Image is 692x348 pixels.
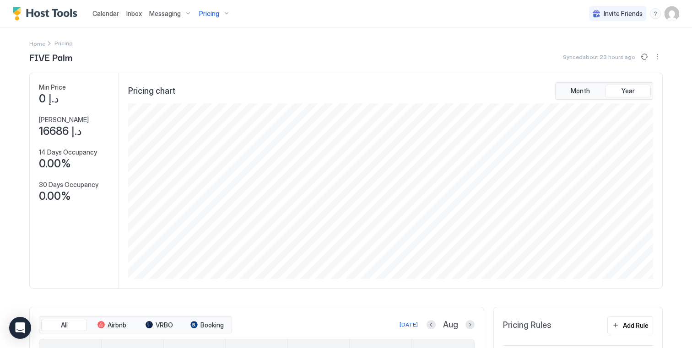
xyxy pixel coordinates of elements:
[136,319,182,332] button: VRBO
[41,319,87,332] button: All
[607,316,653,334] button: Add Rule
[39,316,232,334] div: tab-group
[39,189,71,203] span: 0.00%
[39,83,66,91] span: Min Price
[639,51,650,62] button: Sync prices
[39,92,59,106] span: د.إ 0
[126,9,142,18] a: Inbox
[503,320,551,331] span: Pricing Rules
[665,6,679,21] div: User profile
[61,321,68,329] span: All
[39,124,82,138] span: د.إ 16686
[184,319,230,332] button: Booking
[652,51,663,62] div: menu
[650,8,661,19] div: menu
[398,319,419,330] button: [DATE]
[605,85,651,97] button: Year
[54,40,73,47] span: Breadcrumb
[557,85,603,97] button: Month
[29,50,72,64] span: FIVE Palm
[200,321,224,329] span: Booking
[39,181,98,189] span: 30 Days Occupancy
[443,320,458,330] span: Aug
[571,87,590,95] span: Month
[465,320,475,329] button: Next month
[39,116,89,124] span: [PERSON_NAME]
[622,87,635,95] span: Year
[555,82,653,100] div: tab-group
[156,321,173,329] span: VRBO
[9,317,31,339] div: Open Intercom Messenger
[92,10,119,17] span: Calendar
[39,148,97,156] span: 14 Days Occupancy
[149,10,181,18] span: Messaging
[29,40,45,47] span: Home
[29,38,45,48] div: Breadcrumb
[199,10,219,18] span: Pricing
[13,7,81,21] a: Host Tools Logo
[89,319,135,332] button: Airbnb
[563,54,635,60] span: Synced about 23 hours ago
[400,321,418,329] div: [DATE]
[604,10,643,18] span: Invite Friends
[623,321,649,330] div: Add Rule
[126,10,142,17] span: Inbox
[652,51,663,62] button: More options
[39,157,71,171] span: 0.00%
[128,86,175,96] span: Pricing chart
[29,38,45,48] a: Home
[427,320,436,329] button: Previous month
[92,9,119,18] a: Calendar
[108,321,126,329] span: Airbnb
